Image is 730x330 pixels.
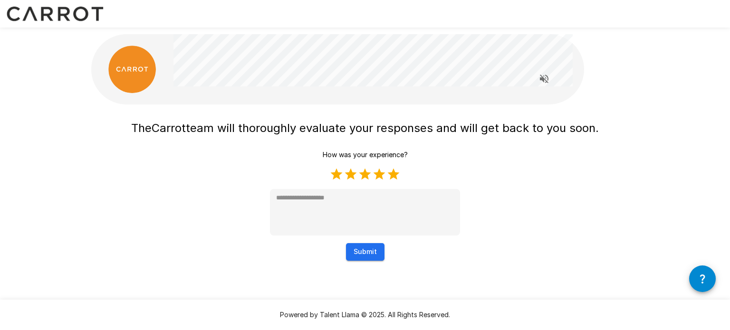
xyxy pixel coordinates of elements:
[108,46,156,93] img: carrot_logo.png
[535,69,554,88] button: Read questions aloud
[11,310,719,320] p: Powered by Talent Llama © 2025. All Rights Reserved.
[323,150,408,160] p: How was your experience?
[346,243,384,261] button: Submit
[152,121,186,135] span: Carrot
[131,121,152,135] span: The
[186,121,599,135] span: team will thoroughly evaluate your responses and will get back to you soon.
